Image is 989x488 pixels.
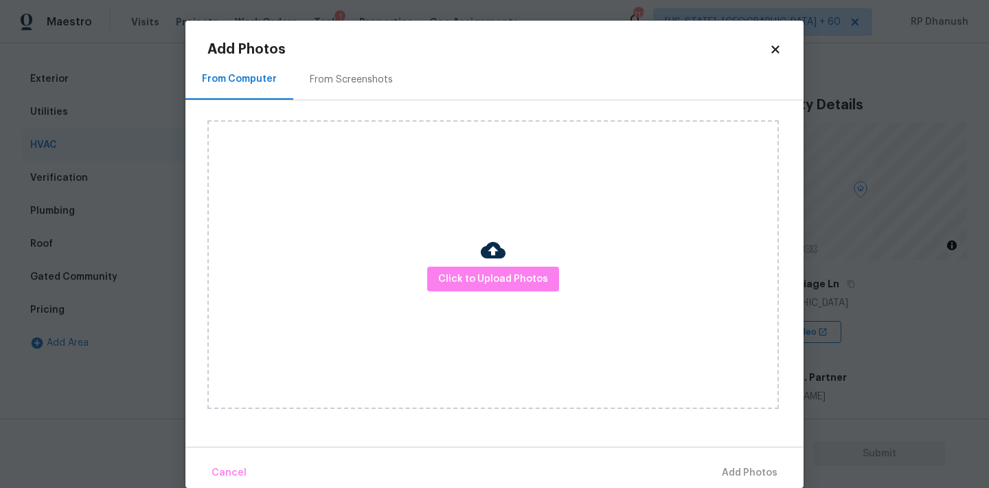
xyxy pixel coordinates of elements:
[438,271,548,288] span: Click to Upload Photos
[202,72,277,86] div: From Computer
[212,465,247,482] span: Cancel
[207,43,769,56] h2: Add Photos
[206,458,252,488] button: Cancel
[310,73,393,87] div: From Screenshots
[481,238,505,263] img: Cloud Upload Icon
[427,267,559,292] button: Click to Upload Photos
